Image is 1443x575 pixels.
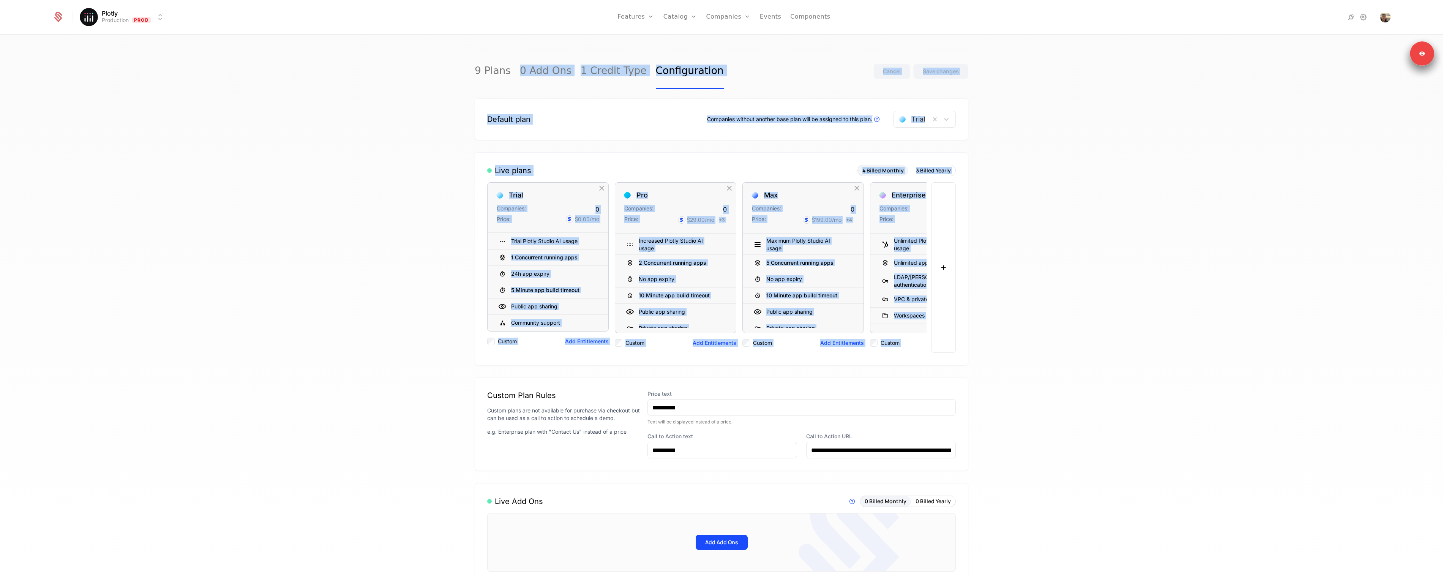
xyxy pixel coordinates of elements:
[636,192,648,199] div: Pro
[82,9,165,25] button: Select environment
[911,496,955,507] button: 0 Billed Yearly
[820,339,864,347] button: Add Entitlements
[723,205,727,214] div: 0
[615,320,736,336] div: Private app sharing
[639,293,710,298] div: 10 Minute app build timeout
[593,302,602,311] div: Hide Entitlement
[647,433,797,440] label: Call to Action text
[721,291,730,300] div: Hide Entitlement
[687,216,714,224] div: $29.00 /mo
[487,407,641,422] p: Custom plans are not available for purchase via checkout but can be used as a call to action to s...
[497,205,526,214] div: Companies:
[743,255,864,271] div: 5 Concurrent running apps
[488,299,608,315] div: Public app sharing
[752,205,781,214] div: Companies:
[879,215,894,224] div: Price:
[873,64,910,79] button: Cancel
[752,215,766,224] div: Price:
[860,496,911,507] button: 0 Billed Monthly
[488,250,608,266] div: 1 Concurrent running apps
[488,233,608,250] div: Trial Plotly Studio AI usage
[721,240,730,250] div: Hide Entitlement
[870,291,991,308] div: VPC & private networks
[132,17,151,23] span: Prod
[647,419,956,425] div: Text will be displayed instead of a price
[766,324,815,332] div: Private app sharing
[487,165,531,176] div: Live plans
[870,271,991,291] div: LDAP/[PERSON_NAME]/OIDC authentication
[812,216,841,224] div: $199.00 /mo
[647,390,956,398] label: Price text
[593,253,602,262] div: Hide Entitlement
[848,307,857,317] div: Hide Entitlement
[766,237,845,252] div: Maximum Plotly Studio AI usage
[639,275,674,283] div: No app expiry
[894,273,973,289] div: LDAP/[PERSON_NAME]/OIDC authentication
[923,68,959,75] div: Save changes
[870,235,991,255] div: Unlimited Plotly Studio AI usage
[639,237,718,252] div: Increased Plotly Studio AI usage
[721,307,730,317] div: Hide Entitlement
[593,285,602,295] div: Hide Entitlement
[913,64,968,79] button: Save changes
[743,235,864,255] div: Maximum Plotly Studio AI usage
[766,275,802,283] div: No app expiry
[511,237,578,245] div: Trial Plotly Studio AI usage
[615,304,736,320] div: Public app sharing
[488,315,608,331] div: Community support
[487,428,641,436] p: e.g. Enterprise plan with "Contact Us" instead of a price
[806,433,956,440] label: Call to Action URL
[848,291,857,300] div: Hide Entitlement
[851,205,854,214] div: 0
[593,236,602,246] div: Hide Entitlement
[696,535,748,550] button: Add Add Ons
[509,192,523,199] div: Trial
[858,165,908,176] button: 4 Billed Monthly
[721,274,730,284] div: Hide Entitlement
[743,304,864,320] div: Public app sharing
[615,235,736,255] div: Increased Plotly Studio AI usage
[593,318,602,328] div: Hide Entitlement
[766,308,813,316] div: Public app sharing
[881,339,900,347] label: Custom
[870,182,991,353] div: EnterpriseCompanies:Price:Unlimited Plotly Studio AI usageUnlimited appsLDAP/[PERSON_NAME]/OIDC a...
[742,182,864,353] div: MaxCompanies:0Price:$199.00/mo+4Maximum Plotly Studio AI usage5 Concurrent running appsNo app exp...
[511,270,549,278] div: 24h app expiry
[911,165,955,176] button: 3 Billed Yearly
[894,237,973,252] div: Unlimited Plotly Studio AI usage
[639,324,687,332] div: Private app sharing
[753,339,772,347] label: Custom
[1347,13,1356,22] a: Integrations
[693,339,736,347] button: Add Entitlements
[639,308,685,316] div: Public app sharing
[487,496,543,507] div: Live Add Ons
[766,260,834,265] div: 5 Concurrent running apps
[624,205,654,214] div: Companies:
[102,10,118,16] span: Plotly
[511,287,579,293] div: 5 Minute app build timeout
[717,215,727,224] span: + 3
[656,54,724,89] a: Configuration
[848,240,857,250] div: Hide Entitlement
[625,339,644,347] label: Custom
[931,182,956,353] button: +
[615,182,736,353] div: ProCompanies:0Price:$29.00/mo+3Increased Plotly Studio AI usage2 Concurrent running appsNo app ex...
[615,255,736,271] div: 2 Concurrent running apps
[1359,13,1368,22] a: Settings
[848,258,857,268] div: Hide Entitlement
[475,54,511,89] a: 9 Plans
[511,303,557,310] div: Public app sharing
[743,271,864,287] div: No app expiry
[1380,12,1391,22] button: Open user button
[487,390,641,401] h1: Custom Plan Rules
[848,274,857,284] div: Hide Entitlement
[743,320,864,336] div: Private app sharing
[721,323,730,333] div: Hide Entitlement
[615,287,736,304] div: 10 Minute app build timeout
[595,205,599,214] div: 0
[487,182,609,353] div: TrialCompanies:0Price:$0.00/moTrial Plotly Studio AI usage1 Concurrent running apps24h app expiry...
[498,338,517,345] label: Custom
[520,54,572,89] a: 0 Add Ons
[488,266,608,282] div: 24h app expiry
[581,54,647,89] a: 1 Credit Type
